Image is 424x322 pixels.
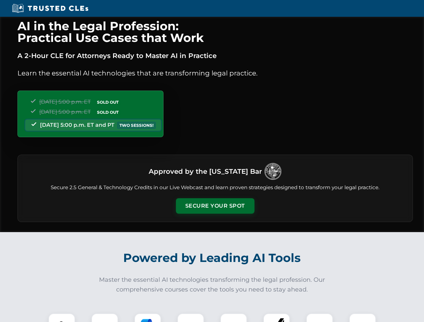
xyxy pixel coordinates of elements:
h2: Powered by Leading AI Tools [26,246,398,270]
p: Secure 2.5 General & Technology Credits in our Live Webcast and learn proven strategies designed ... [26,184,405,192]
p: A 2-Hour CLE for Attorneys Ready to Master AI in Practice [17,50,413,61]
img: Logo [265,163,281,180]
img: Trusted CLEs [10,3,90,13]
span: [DATE] 5:00 p.m. ET [39,109,91,115]
button: Secure Your Spot [176,198,254,214]
span: SOLD OUT [95,109,121,116]
p: Learn the essential AI technologies that are transforming legal practice. [17,68,413,78]
h1: AI in the Legal Profession: Practical Use Cases that Work [17,20,413,44]
p: Master the essential AI technologies transforming the legal profession. Our comprehensive courses... [95,275,330,294]
span: SOLD OUT [95,99,121,106]
span: [DATE] 5:00 p.m. ET [39,99,91,105]
h3: Approved by the [US_STATE] Bar [149,165,262,177]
